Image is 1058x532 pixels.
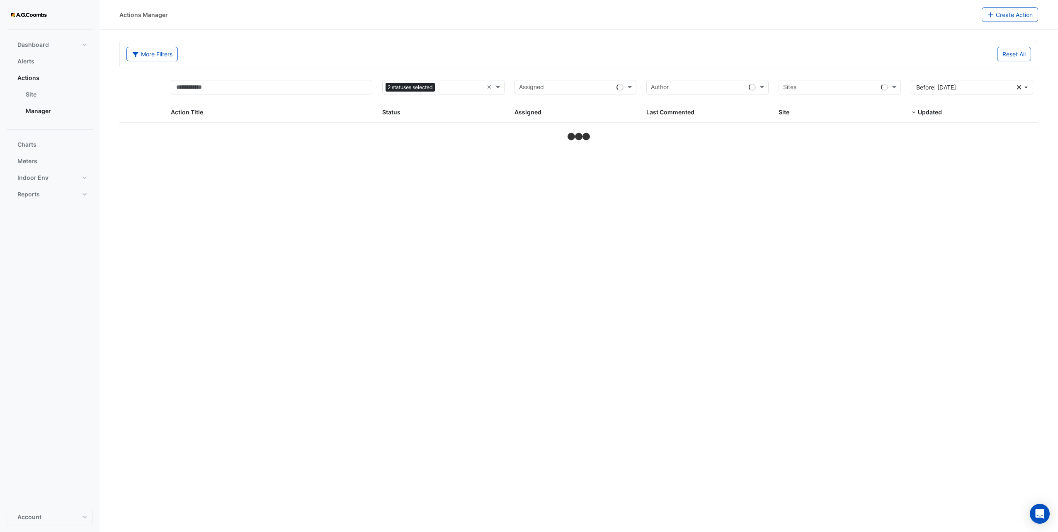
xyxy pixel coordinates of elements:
button: Account [7,509,93,525]
span: Meters [17,157,37,165]
button: More Filters [126,47,178,61]
button: Before: [DATE] [911,80,1033,94]
span: Last Commented [646,109,694,116]
button: Actions [7,70,93,86]
button: Reports [7,186,93,203]
span: 2 statuses selected [386,83,435,92]
span: Actions [17,74,39,82]
button: Create Action [982,7,1039,22]
span: Charts [17,140,36,149]
button: Meters [7,153,93,169]
span: Clear [487,82,494,92]
span: Account [17,513,41,521]
span: Action Title [171,109,203,116]
button: Reset All [997,47,1031,61]
button: Indoor Env [7,169,93,186]
img: Company Logo [10,7,47,23]
span: Indoor Env [17,174,49,182]
span: Before: 20 Oct 24 [916,84,956,91]
button: Alerts [7,53,93,70]
div: Actions [7,86,93,123]
fa-icon: Clear [1017,83,1022,92]
a: Site [19,86,93,103]
span: Alerts [17,57,34,65]
span: Assigned [514,109,541,116]
span: Updated [918,109,942,116]
div: Open Intercom Messenger [1030,504,1050,524]
span: Status [382,109,400,116]
span: Site [779,109,789,116]
span: Reports [17,190,40,198]
span: Dashboard [17,41,49,49]
a: Manager [19,103,93,119]
div: Actions Manager [119,10,168,19]
button: Charts [7,136,93,153]
button: Dashboard [7,36,93,53]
